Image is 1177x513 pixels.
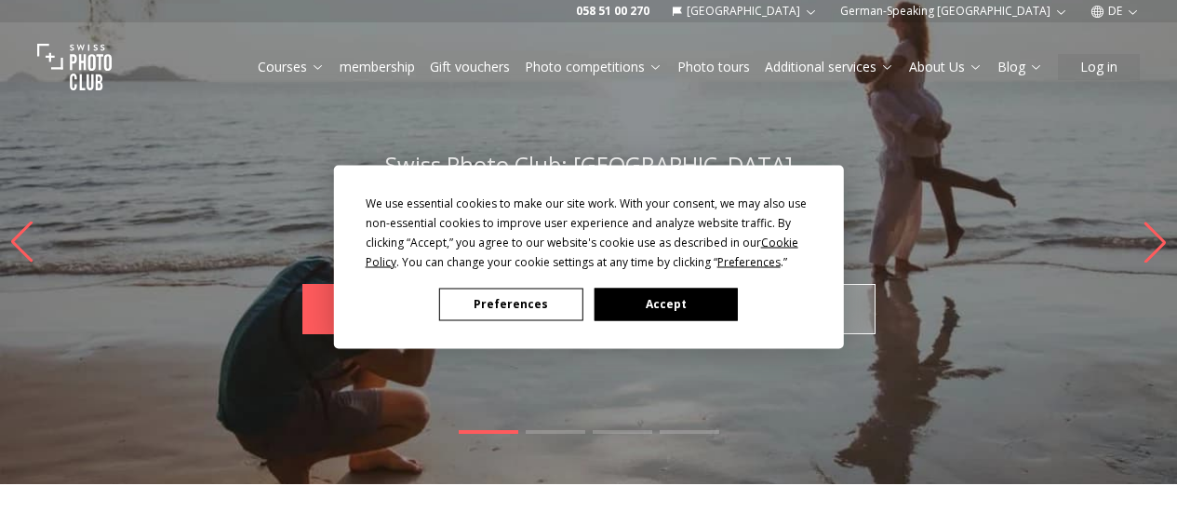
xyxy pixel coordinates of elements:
[333,165,843,348] div: Cookie Consent Prompt
[646,296,687,312] font: Accept
[594,288,737,320] button: Accept
[439,288,582,320] button: Preferences
[366,234,798,269] span: Cookie Policy
[474,296,548,312] font: Preferences
[366,193,812,271] div: We use essential cookies to make our site work. With your consent, we may also use non-essential ...
[717,253,781,269] span: Preferences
